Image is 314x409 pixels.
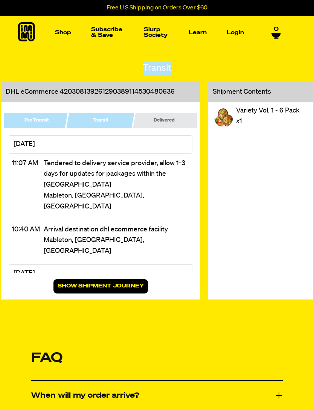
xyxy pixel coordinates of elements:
[141,24,172,41] a: Slurp Society
[93,116,108,125] span: Transit
[31,389,282,403] button: When will my order arrive?
[24,116,49,125] span: Pre Transit
[271,24,281,36] a: 0
[52,27,74,38] a: Shop
[44,158,189,190] div: Tendered to delivery service provider, allow 1-3 days for updates for packages within the [GEOGRA...
[60,88,175,95] a: 420308139261290389114530480636
[214,108,233,127] img: Variety Vol. 1 - 6 Pack
[274,24,279,30] span: 0
[236,116,242,127] div: x 1
[12,223,44,257] div: 10:40 AM
[208,82,313,102] section: Shipment Contents
[44,190,189,212] span: Mableton, [GEOGRAPHIC_DATA], [GEOGRAPHIC_DATA]
[186,27,210,38] a: Learn
[224,27,247,38] a: Login
[44,224,189,235] div: Arrival destination dhl ecommerce facility
[14,139,35,150] span: [DATE]
[52,16,247,49] nav: Main navigation
[236,105,300,116] div: Variety Vol. 1 - 6 Pack
[107,5,207,11] p: Free U.S Shipping on Orders Over $60
[53,279,148,293] button: Show shipment journey
[88,24,127,41] a: Subscribe & Save
[6,88,60,95] span: DHL eCommerce
[31,338,282,380] h2: FAQ
[154,116,175,125] span: Delivered
[14,268,35,279] span: [DATE]
[12,157,44,212] div: 11:07 AM
[143,61,171,75] div: Transit
[44,235,189,257] span: Mableton, [GEOGRAPHIC_DATA], [GEOGRAPHIC_DATA]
